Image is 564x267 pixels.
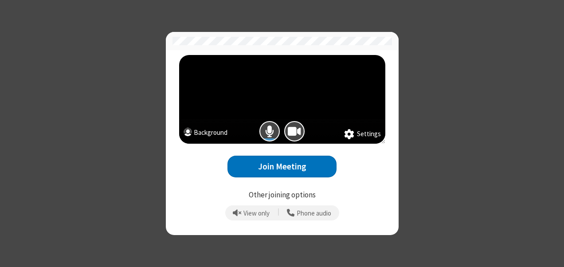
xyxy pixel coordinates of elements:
button: Prevent echo when there is already an active mic and speaker in the room. [230,205,273,220]
button: Camera is on [284,121,305,141]
button: Join Meeting [227,156,337,177]
button: Use your phone for mic and speaker while you view the meeting on this device. [284,205,335,220]
p: Other joining options [179,189,385,201]
span: | [278,207,279,219]
span: Phone audio [297,210,331,217]
button: Background [184,128,227,140]
button: Mic is on [259,121,280,141]
button: Settings [344,129,381,140]
span: View only [243,210,270,217]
